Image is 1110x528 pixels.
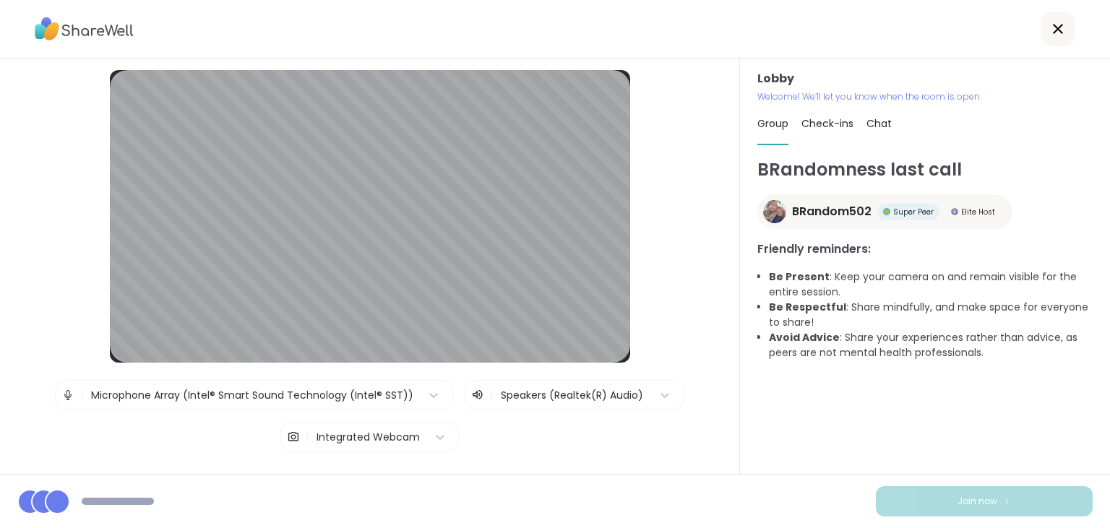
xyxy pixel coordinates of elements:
b: Be Present [769,269,830,284]
p: Welcome! We’ll let you know when the room is open. [757,90,1093,103]
img: Microphone [61,381,74,410]
img: Elite Host [951,208,958,215]
img: Camera [287,423,300,451]
h3: Lobby [757,70,1093,87]
span: | [306,423,309,451]
button: Join now [876,486,1093,516]
img: BRandom502 [763,200,786,223]
span: | [490,386,494,404]
a: BRandom502BRandom502Super PeerSuper PeerElite HostElite Host [757,194,1012,229]
h3: Friendly reminders: [757,241,1093,258]
b: Be Respectful [769,300,846,314]
span: Chat [866,116,892,131]
span: Join now [958,495,997,508]
div: Integrated Webcam [317,430,420,445]
span: Group [757,116,788,131]
button: Test speaker and microphone [289,464,451,494]
span: Super Peer [893,207,934,217]
li: : Share mindfully, and make space for everyone to share! [769,300,1093,330]
span: | [80,381,84,410]
img: ShareWell Logo [35,12,134,46]
span: BRandom502 [792,203,872,220]
img: Super Peer [883,208,890,215]
span: Check-ins [801,116,853,131]
li: : Share your experiences rather than advice, as peers are not mental health professionals. [769,330,1093,360]
div: Microphone Array (Intel® Smart Sound Technology (Intel® SST)) [91,388,413,403]
span: Test speaker and microphone [295,472,445,485]
b: Avoid Advice [769,330,840,345]
img: ShareWell Logomark [1003,497,1012,505]
span: Elite Host [961,207,995,217]
h1: BRandomness last call [757,157,1093,183]
li: : Keep your camera on and remain visible for the entire session. [769,269,1093,300]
